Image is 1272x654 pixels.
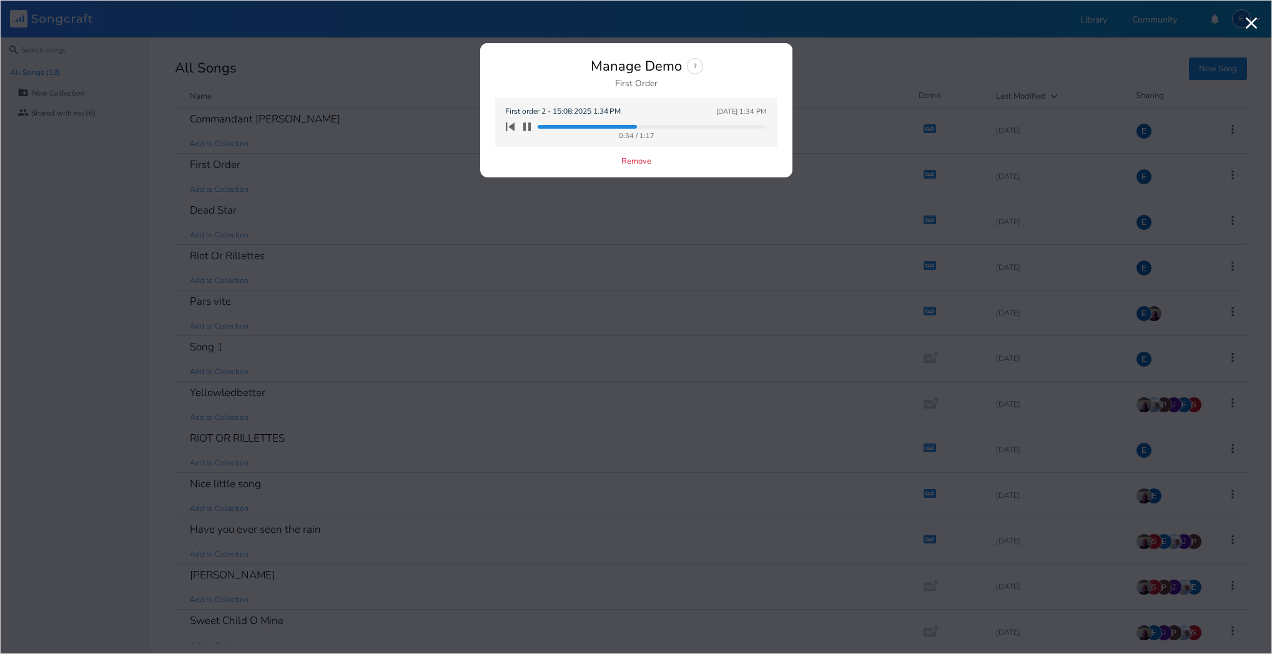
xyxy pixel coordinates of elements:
[716,108,766,115] div: [DATE] 1:34 PM
[505,106,621,117] span: First order 2 - 15:08:2025 1.34 PM
[591,59,682,73] div: Manage Demo
[621,157,651,167] button: Remove
[615,79,658,88] div: First Order
[687,58,703,74] div: ?
[509,132,765,139] div: 0:34 / 1:17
